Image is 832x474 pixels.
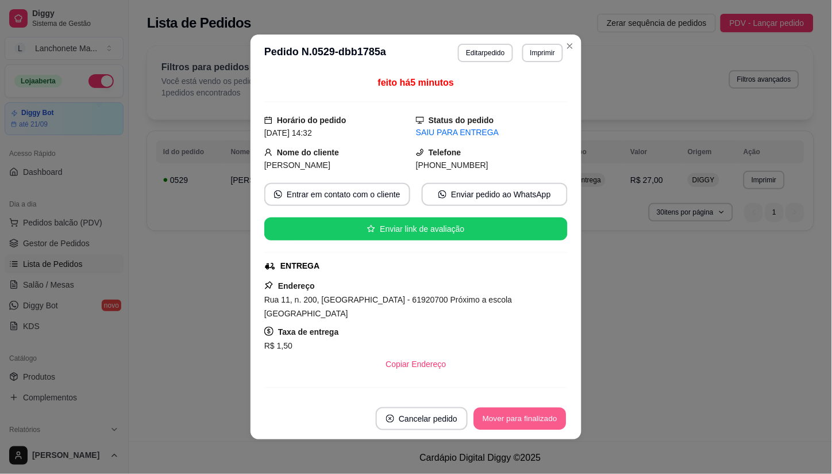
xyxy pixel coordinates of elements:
[561,37,579,55] button: Close
[264,160,330,170] span: [PERSON_NAME]
[264,116,272,124] span: calendar
[277,116,346,125] strong: Horário do pedido
[416,160,488,170] span: [PHONE_NUMBER]
[264,341,292,350] span: R$ 1,50
[376,407,468,430] button: close-circleCancelar pedido
[438,190,446,198] span: whats-app
[422,183,568,206] button: whats-appEnviar pedido ao WhatsApp
[429,116,494,125] strong: Status do pedido
[376,353,455,376] button: Copiar Endereço
[278,327,339,337] strong: Taxa de entrega
[522,44,563,62] button: Imprimir
[386,415,394,423] span: close-circle
[264,128,312,137] span: [DATE] 14:32
[367,225,375,233] span: star
[416,148,424,156] span: phone
[264,44,386,62] h3: Pedido N. 0529-dbb1785a
[264,295,512,318] span: Rua 11, n. 200, [GEOGRAPHIC_DATA] - 61920700 Próximo a escola [GEOGRAPHIC_DATA]
[416,116,424,124] span: desktop
[278,281,315,290] strong: Endereço
[378,78,454,87] span: feito há 5 minutos
[474,408,567,430] button: Mover para finalizado
[429,148,461,157] strong: Telefone
[280,260,319,272] div: ENTREGA
[458,44,513,62] button: Editarpedido
[277,148,339,157] strong: Nome do cliente
[264,327,274,336] span: dollar
[264,217,568,240] button: starEnviar link de avaliação
[264,281,274,290] span: pushpin
[416,127,568,139] div: SAIU PARA ENTREGA
[264,183,410,206] button: whats-appEntrar em contato com o cliente
[264,148,272,156] span: user
[274,190,282,198] span: whats-app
